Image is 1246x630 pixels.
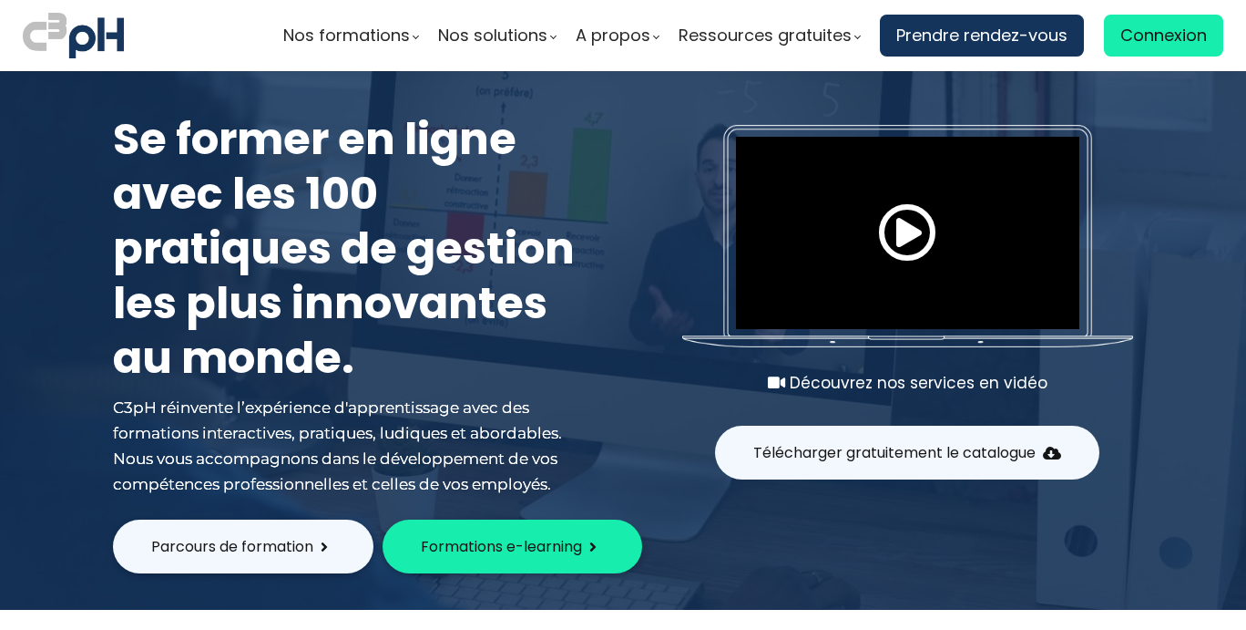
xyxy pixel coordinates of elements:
[682,370,1133,396] div: Découvrez nos services en vidéo
[113,395,587,497] div: C3pH réinvente l’expérience d'apprentissage avec des formations interactives, pratiques, ludiques...
[880,15,1084,57] a: Prendre rendez-vous
[576,22,650,49] span: A propos
[438,22,547,49] span: Nos solutions
[421,535,582,558] span: Formations e-learning
[113,112,587,386] h1: Se former en ligne avec les 100 pratiques de gestion les plus innovantes au monde.
[896,22,1067,49] span: Prendre rendez-vous
[283,22,410,49] span: Nos formations
[715,426,1099,480] button: Télécharger gratuitement le catalogue
[113,520,373,573] button: Parcours de formation
[679,22,852,49] span: Ressources gratuites
[151,535,313,558] span: Parcours de formation
[383,520,642,573] button: Formations e-learning
[1120,22,1207,49] span: Connexion
[753,441,1036,464] span: Télécharger gratuitement le catalogue
[1104,15,1223,57] a: Connexion
[23,9,124,62] img: logo C3PH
